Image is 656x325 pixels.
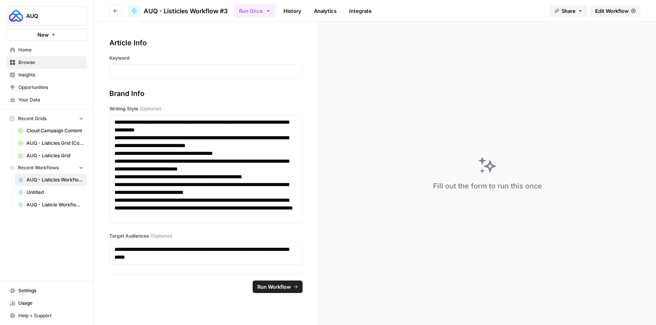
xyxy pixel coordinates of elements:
img: AUQ Logo [9,9,23,23]
span: Insights [18,71,84,78]
span: AUQ - Listicle Workflow #2 [27,201,84,208]
a: Opportunities [6,81,87,94]
a: Cloud Campaign Content [14,124,87,137]
span: Cloud Campaign Content [27,127,84,134]
span: AUQ [26,12,73,20]
span: AUQ - Listicles Workflow #3 [144,6,228,16]
span: New [37,31,49,39]
a: Usage [6,297,87,309]
a: AUQ - Listicles Grid [14,149,87,162]
span: Share [562,7,576,15]
label: Writing Style [109,105,303,112]
span: Run Workflow [257,283,291,291]
span: (Optional) [151,233,172,240]
a: Analytics [309,5,341,17]
label: Target Audiences [109,233,303,240]
span: AUQ - Listicles Grid (Copy from [GEOGRAPHIC_DATA]) [27,140,84,147]
a: AUQ - Listicles Workflow #3 [14,174,87,186]
span: AUQ - Listicles Workflow #3 [27,176,84,183]
span: Opportunities [18,84,84,91]
button: New [6,29,87,41]
span: Your Data [18,96,84,103]
div: Article Info [109,37,303,48]
span: Usage [18,300,84,307]
span: Browse [18,59,84,66]
button: Workspace: AUQ [6,6,87,26]
a: AUQ - Listicle Workflow #2 [14,199,87,211]
button: Share [550,5,587,17]
span: AUQ - Listicles Grid [27,152,84,159]
a: Settings [6,284,87,297]
a: History [279,5,306,17]
span: Recent Workflows [18,164,59,171]
a: Integrate [344,5,376,17]
div: Brand Info [109,88,303,99]
a: Your Data [6,94,87,106]
button: Recent Workflows [6,162,87,174]
span: Help + Support [18,312,84,319]
a: Home [6,44,87,56]
span: Recent Grids [18,115,46,122]
a: AUQ - Listicles Grid (Copy from [GEOGRAPHIC_DATA]) [14,137,87,149]
span: Edit Workflow [595,7,629,15]
button: Run Workflow [253,281,303,293]
label: Keyword [109,55,303,62]
span: Home [18,46,84,53]
a: Insights [6,69,87,81]
div: Fill out the form to run this once [433,181,542,192]
button: Run Once [234,4,276,18]
a: Browse [6,56,87,69]
button: Help + Support [6,309,87,322]
a: Edit Workflow [590,5,640,17]
a: AUQ - Listicles Workflow #3 [128,5,228,17]
span: (Optional) [140,105,161,112]
span: Settings [18,287,84,294]
button: Recent Grids [6,113,87,124]
a: Untitled [14,186,87,199]
span: Untitled [27,189,84,196]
